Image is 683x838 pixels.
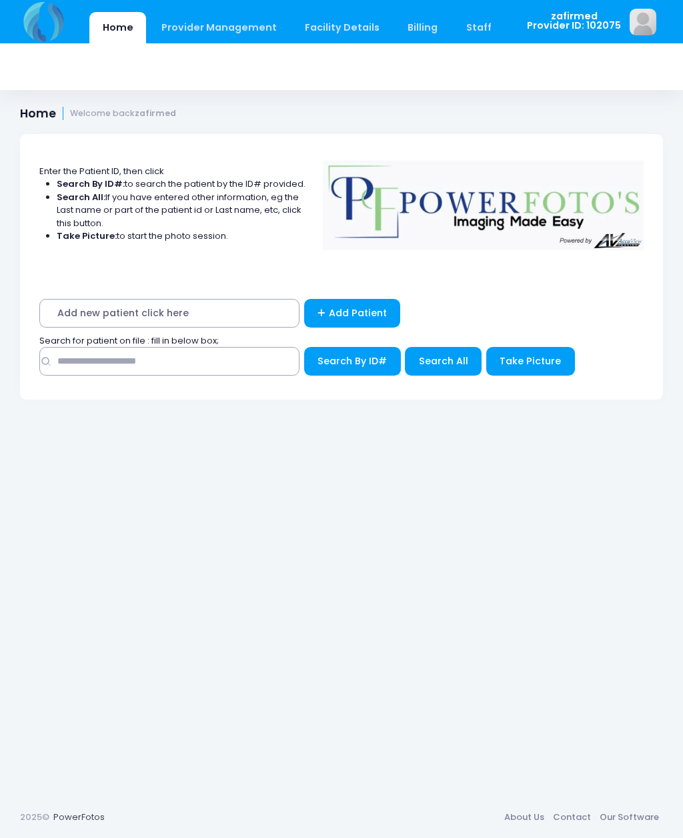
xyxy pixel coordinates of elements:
[39,334,219,347] span: Search for patient on file : fill in below box;
[135,107,176,119] strong: zafirmed
[527,11,621,31] span: zafirmed Provider ID: 102075
[500,354,561,368] span: Take Picture
[57,177,306,191] li: to search the patient by the ID# provided.
[292,12,393,43] a: Facility Details
[453,12,504,43] a: Staff
[57,191,306,230] li: If you have entered other information, eg the Last name or part of the patient id or Last name, e...
[317,151,650,250] img: Logo
[89,12,146,43] a: Home
[20,107,176,121] h1: Home
[39,299,299,328] span: Add new patient click here
[548,805,595,829] a: Contact
[419,354,468,368] span: Search All
[39,165,164,177] span: Enter the Patient ID, then click
[70,109,176,119] small: Welcome back
[57,230,117,242] strong: Take Picture:
[53,811,105,823] a: PowerFotos
[630,9,656,35] img: image
[20,811,49,823] span: 2025©
[57,191,105,203] strong: Search All:
[486,347,575,376] button: Take Picture
[57,230,306,243] li: to start the photo session.
[148,12,289,43] a: Provider Management
[405,347,482,376] button: Search All
[304,347,401,376] button: Search By ID#
[304,299,401,328] a: Add Patient
[500,805,548,829] a: About Us
[317,354,387,368] span: Search By ID#
[57,177,125,190] strong: Search By ID#:
[595,805,663,829] a: Our Software
[395,12,451,43] a: Billing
